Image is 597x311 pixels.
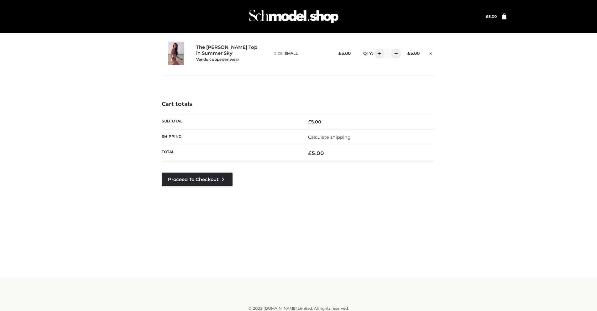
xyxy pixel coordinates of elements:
[308,150,312,156] span: £
[338,51,341,56] span: £
[285,51,298,56] span: SMALL
[274,51,328,56] p: size :
[196,44,261,62] a: The [PERSON_NAME] Top in Summer SkyVendor: oppswimwear
[162,101,436,108] h4: Cart totals
[196,57,239,62] small: Vendor: oppswimwear
[426,49,435,57] a: Remove this item
[308,134,351,140] a: Calculate shipping
[162,145,299,162] th: Total
[357,49,397,59] div: QTY:
[486,14,488,19] span: £
[308,119,311,125] span: £
[247,4,341,29] img: Schmodel Admin 964
[486,14,497,19] bdi: 5.00
[308,150,324,156] bdi: 5.00
[338,51,351,56] bdi: 5.00
[407,51,410,56] span: £
[486,14,497,19] a: £5.00
[162,114,299,129] th: Subtotal
[162,129,299,145] th: Shipping
[162,173,233,186] a: Proceed to Checkout
[308,119,321,125] bdi: 5.00
[407,51,420,56] bdi: 5.00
